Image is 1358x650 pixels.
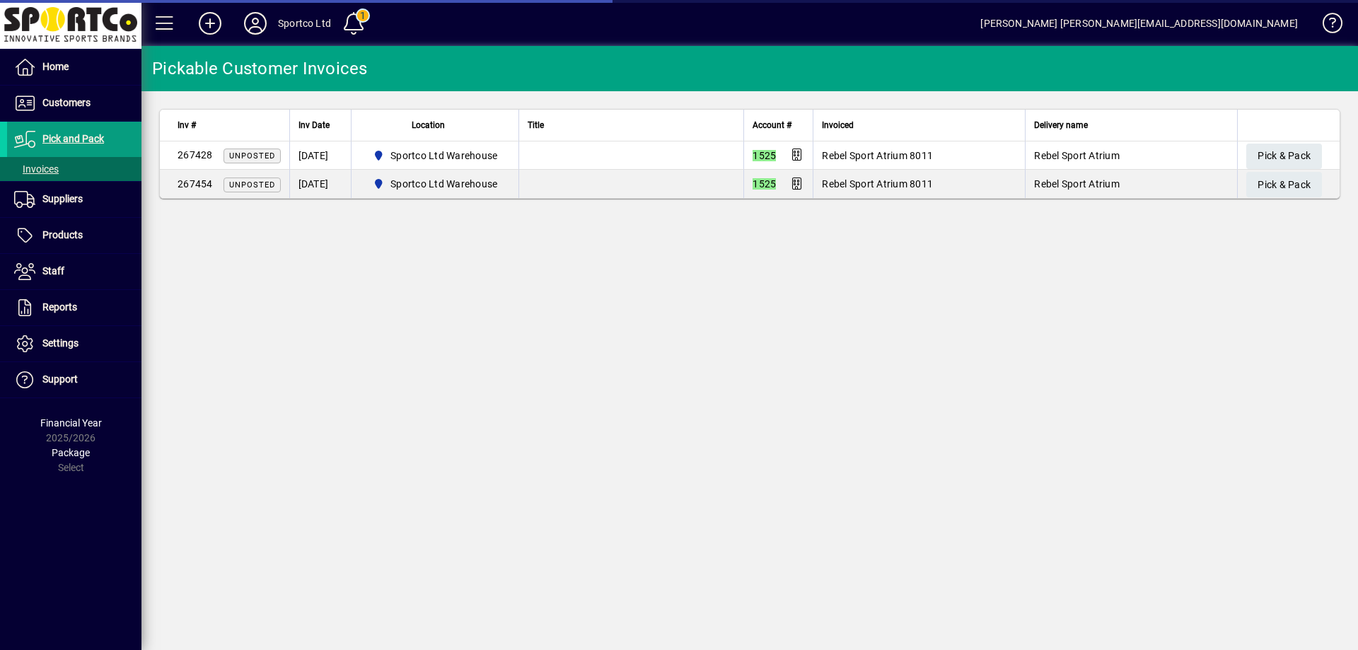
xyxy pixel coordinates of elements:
[42,97,91,108] span: Customers
[233,11,278,36] button: Profile
[14,163,59,175] span: Invoices
[289,170,351,198] td: [DATE]
[42,133,104,144] span: Pick and Pack
[412,117,445,133] span: Location
[229,151,275,161] span: Unposted
[42,337,79,349] span: Settings
[1034,117,1088,133] span: Delivery name
[42,193,83,204] span: Suppliers
[390,149,497,163] span: Sportco Ltd Warehouse
[7,157,141,181] a: Invoices
[178,178,213,190] span: 267454
[753,117,804,133] div: Account #
[7,86,141,121] a: Customers
[390,177,497,191] span: Sportco Ltd Warehouse
[178,149,213,161] span: 267428
[753,178,776,190] em: 1525
[178,117,281,133] div: Inv #
[7,254,141,289] a: Staff
[1258,144,1311,168] span: Pick & Pack
[178,117,196,133] span: Inv #
[7,50,141,85] a: Home
[980,12,1298,35] div: [PERSON_NAME] [PERSON_NAME][EMAIL_ADDRESS][DOMAIN_NAME]
[822,150,933,161] span: Rebel Sport Atrium 8011
[42,61,69,72] span: Home
[1246,172,1322,197] button: Pick & Pack
[367,147,504,164] span: Sportco Ltd Warehouse
[42,301,77,313] span: Reports
[298,117,330,133] span: Inv Date
[528,117,544,133] span: Title
[289,141,351,170] td: [DATE]
[1246,144,1322,169] button: Pick & Pack
[7,290,141,325] a: Reports
[278,12,331,35] div: Sportco Ltd
[7,326,141,361] a: Settings
[152,57,368,80] div: Pickable Customer Invoices
[822,117,1016,133] div: Invoiced
[7,182,141,217] a: Suppliers
[1312,3,1340,49] a: Knowledge Base
[1034,117,1229,133] div: Delivery name
[42,265,64,277] span: Staff
[822,178,933,190] span: Rebel Sport Atrium 8011
[42,373,78,385] span: Support
[52,447,90,458] span: Package
[298,117,342,133] div: Inv Date
[1034,178,1120,190] span: Rebel Sport Atrium
[1258,173,1311,197] span: Pick & Pack
[528,117,735,133] div: Title
[753,117,791,133] span: Account #
[40,417,102,429] span: Financial Year
[753,150,776,161] em: 1525
[360,117,511,133] div: Location
[42,229,83,240] span: Products
[229,180,275,190] span: Unposted
[7,218,141,253] a: Products
[367,175,504,192] span: Sportco Ltd Warehouse
[187,11,233,36] button: Add
[7,362,141,397] a: Support
[822,117,854,133] span: Invoiced
[1034,150,1120,161] span: Rebel Sport Atrium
